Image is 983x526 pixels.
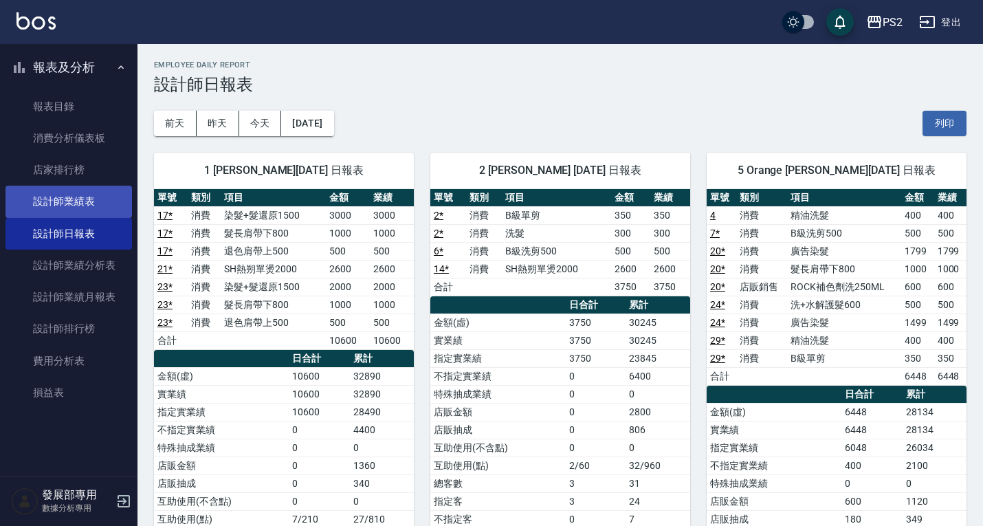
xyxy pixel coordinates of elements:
[370,224,414,242] td: 1000
[901,260,934,278] td: 1000
[221,278,326,296] td: 染髮+髮還原1500
[42,502,112,514] p: 數據分析專用
[350,350,414,368] th: 累計
[5,186,132,217] a: 設計師業績表
[787,242,901,260] td: 廣告染髮
[934,189,967,207] th: 業績
[16,12,56,30] img: Logo
[350,439,414,457] td: 0
[5,218,132,250] a: 設計師日報表
[154,439,289,457] td: 特殊抽成業績
[188,260,221,278] td: 消費
[154,75,967,94] h3: 設計師日報表
[430,474,566,492] td: 總客數
[901,314,934,331] td: 1499
[787,224,901,242] td: B級洗剪500
[903,474,967,492] td: 0
[736,242,788,260] td: 消費
[566,314,626,331] td: 3750
[430,189,466,207] th: 單號
[707,403,841,421] td: 金額(虛)
[566,492,626,510] td: 3
[221,206,326,224] td: 染髮+髮還原1500
[326,260,370,278] td: 2600
[170,164,397,177] span: 1 [PERSON_NAME][DATE] 日報表
[914,10,967,35] button: 登出
[154,457,289,474] td: 店販金額
[934,367,967,385] td: 6448
[350,457,414,474] td: 1360
[901,367,934,385] td: 6448
[289,385,350,403] td: 10600
[626,296,690,314] th: 累計
[707,439,841,457] td: 指定實業績
[566,457,626,474] td: 2/60
[154,403,289,421] td: 指定實業績
[154,492,289,510] td: 互助使用(不含點)
[5,345,132,377] a: 費用分析表
[934,224,967,242] td: 500
[901,206,934,224] td: 400
[566,367,626,385] td: 0
[626,314,690,331] td: 30245
[934,242,967,260] td: 1799
[566,403,626,421] td: 0
[901,224,934,242] td: 500
[707,492,841,510] td: 店販金額
[502,224,611,242] td: 洗髮
[841,457,903,474] td: 400
[289,350,350,368] th: 日合計
[154,474,289,492] td: 店販抽成
[707,189,967,386] table: a dense table
[326,224,370,242] td: 1000
[626,349,690,367] td: 23845
[841,421,903,439] td: 6448
[466,260,502,278] td: 消費
[707,189,736,207] th: 單號
[934,349,967,367] td: 350
[736,331,788,349] td: 消費
[154,367,289,385] td: 金額(虛)
[289,421,350,439] td: 0
[289,474,350,492] td: 0
[901,278,934,296] td: 600
[289,367,350,385] td: 10600
[11,487,38,515] img: Person
[883,14,903,31] div: PS2
[221,242,326,260] td: 退色肩帶上500
[154,61,967,69] h2: Employee Daily Report
[5,91,132,122] a: 報表目錄
[326,314,370,331] td: 500
[787,189,901,207] th: 項目
[934,206,967,224] td: 400
[350,403,414,421] td: 28490
[430,189,690,296] table: a dense table
[154,421,289,439] td: 不指定實業績
[430,278,466,296] td: 合計
[154,385,289,403] td: 實業績
[841,403,903,421] td: 6448
[710,210,716,221] a: 4
[430,349,566,367] td: 指定實業績
[430,331,566,349] td: 實業績
[154,331,188,349] td: 合計
[903,386,967,404] th: 累計
[787,331,901,349] td: 精油洗髮
[841,386,903,404] th: 日合計
[901,349,934,367] td: 350
[502,242,611,260] td: B級洗剪500
[736,314,788,331] td: 消費
[370,260,414,278] td: 2600
[934,278,967,296] td: 600
[626,474,690,492] td: 31
[626,457,690,474] td: 32/960
[350,385,414,403] td: 32890
[289,439,350,457] td: 0
[370,296,414,314] td: 1000
[901,296,934,314] td: 500
[901,189,934,207] th: 金額
[502,189,611,207] th: 項目
[841,439,903,457] td: 6048
[221,296,326,314] td: 髮長肩帶下800
[611,242,650,260] td: 500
